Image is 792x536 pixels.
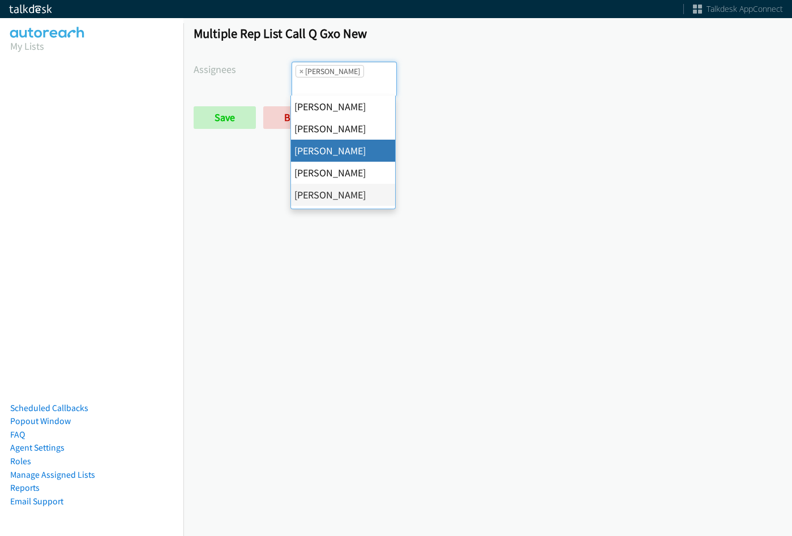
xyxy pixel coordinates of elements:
li: [PERSON_NAME] [291,162,395,184]
li: [PERSON_NAME] [291,140,395,162]
a: Reports [10,482,40,493]
a: Popout Window [10,416,71,426]
a: Manage Assigned Lists [10,469,95,480]
a: Roles [10,456,31,466]
li: [PERSON_NAME] [291,96,395,118]
li: [PERSON_NAME] [291,184,395,206]
a: Talkdesk AppConnect [693,3,783,15]
label: Assignees [194,62,292,77]
a: Agent Settings [10,442,65,453]
span: × [299,66,303,77]
a: Email Support [10,496,63,507]
a: Back [263,106,326,129]
li: [PERSON_NAME] [291,118,395,140]
a: FAQ [10,429,25,440]
h1: Multiple Rep List Call Q Gxo New [194,25,782,41]
li: [PERSON_NAME] [291,206,395,228]
a: Scheduled Callbacks [10,403,88,413]
a: My Lists [10,40,44,53]
li: Daquaya Johnson [296,65,364,77]
input: Save [194,106,256,129]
